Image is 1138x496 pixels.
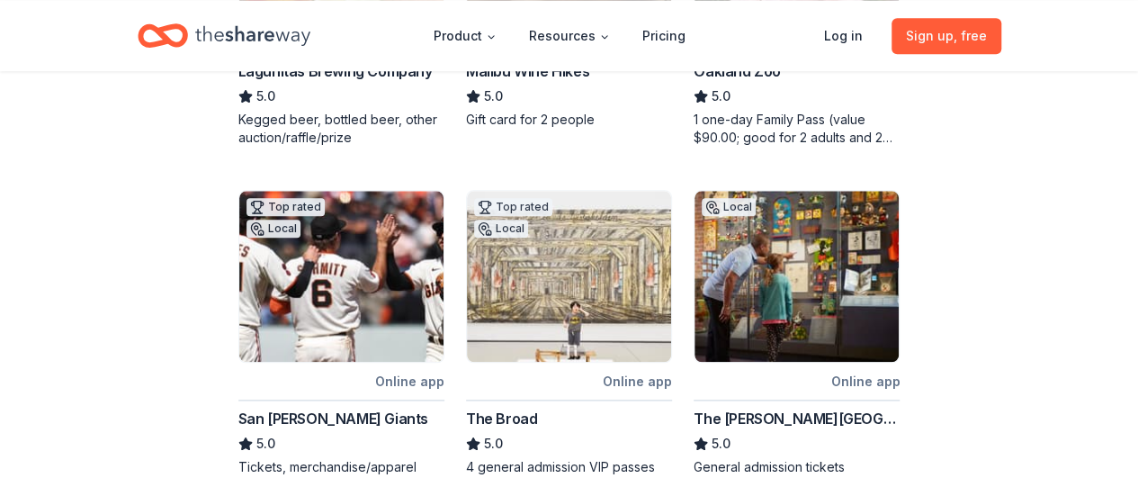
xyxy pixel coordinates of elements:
div: Local [702,198,756,216]
img: Image for The Broad [467,191,671,362]
nav: Main [419,14,700,57]
div: Local [474,220,528,238]
div: Malibu Wine Hikes [466,60,589,82]
div: Local [246,220,300,238]
div: Online app [603,370,672,392]
div: Online app [375,370,444,392]
span: 5.0 [256,86,275,107]
div: The Broad [466,408,537,429]
div: Tickets, merchandise/apparel [238,458,444,476]
a: Image for San Jose GiantsTop ratedLocalOnline appSan [PERSON_NAME] Giants5.0Tickets, merchandise/... [238,190,444,476]
span: , free [954,28,987,43]
span: 5.0 [256,433,275,455]
div: Oakland Zoo [694,60,781,82]
img: Image for San Jose Giants [239,191,444,362]
button: Product [419,18,511,54]
div: Lagunitas Brewing Company [238,60,433,82]
a: Log in [810,18,877,54]
div: Top rated [246,198,325,216]
button: Resources [515,18,624,54]
span: 5.0 [484,433,503,455]
span: Sign up [906,25,987,47]
span: 5.0 [712,433,730,455]
div: Top rated [474,198,552,216]
span: 5.0 [712,86,730,107]
span: 5.0 [484,86,503,107]
img: Image for The Walt Disney Museum [694,191,899,362]
div: General admission tickets [694,458,900,476]
div: 4 general admission VIP passes [466,458,672,476]
a: Sign up, free [892,18,1001,54]
div: Gift card for 2 people [466,111,672,129]
div: San [PERSON_NAME] Giants [238,408,428,429]
div: 1 one-day Family Pass (value $90.00; good for 2 adults and 2 children; parking is included) [694,111,900,147]
a: Pricing [628,18,700,54]
a: Image for The BroadTop ratedLocalOnline appThe Broad5.04 general admission VIP passes [466,190,672,476]
a: Home [138,14,310,57]
div: Online app [830,370,900,392]
div: Kegged beer, bottled beer, other auction/raffle/prize [238,111,444,147]
a: Image for The Walt Disney MuseumLocalOnline appThe [PERSON_NAME][GEOGRAPHIC_DATA]5.0General admis... [694,190,900,476]
div: The [PERSON_NAME][GEOGRAPHIC_DATA] [694,408,900,429]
